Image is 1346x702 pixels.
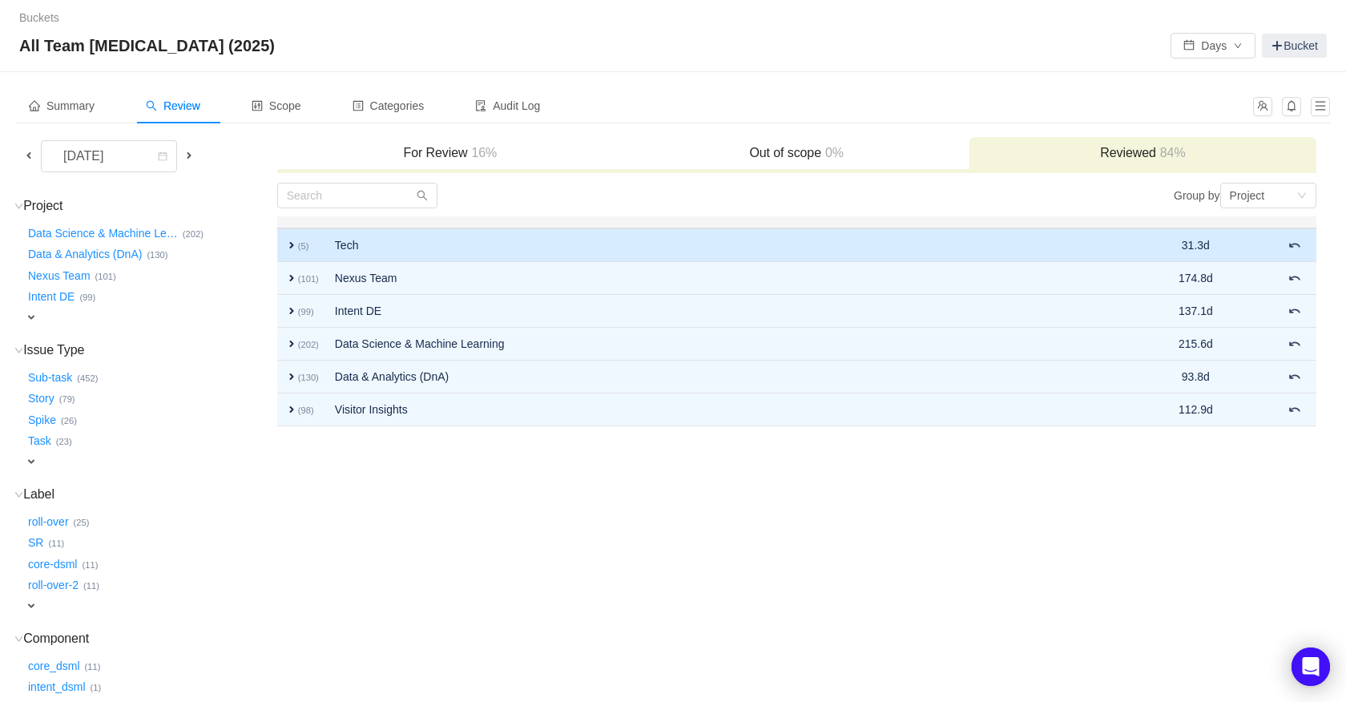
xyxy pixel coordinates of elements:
[25,284,79,310] button: Intent DE
[25,599,38,612] span: expand
[14,635,23,643] i: icon: down
[29,99,95,112] span: Summary
[298,307,314,317] small: (99)
[25,455,38,468] span: expand
[467,146,497,159] span: 16%
[285,272,298,284] span: expand
[146,99,200,112] span: Review
[25,429,56,454] button: Task
[25,631,276,647] h3: Component
[475,100,486,111] i: icon: audit
[1297,191,1307,202] i: icon: down
[298,373,319,382] small: (130)
[25,263,95,288] button: Nexus Team
[1171,295,1221,328] td: 137.1d
[25,242,147,268] button: Data & Analytics (DnA)
[285,305,298,317] span: expand
[285,239,298,252] span: expand
[14,490,23,499] i: icon: down
[77,373,98,383] small: (452)
[158,151,167,163] i: icon: calendar
[1230,184,1265,208] div: Project
[327,295,1103,328] td: Intent DE
[14,202,23,211] i: icon: down
[1292,648,1330,686] div: Open Intercom Messenger
[631,145,961,161] h3: Out of scope
[1171,361,1221,393] td: 93.8d
[25,386,59,412] button: Story
[252,100,263,111] i: icon: control
[1253,97,1272,116] button: icon: team
[61,416,77,426] small: (26)
[353,100,364,111] i: icon: profile
[29,100,40,111] i: icon: home
[183,229,204,239] small: (202)
[1171,328,1221,361] td: 215.6d
[25,573,83,599] button: roll-over-2
[50,141,119,171] div: [DATE]
[146,100,157,111] i: icon: search
[56,437,72,446] small: (23)
[74,518,90,527] small: (25)
[25,486,276,502] h3: Label
[796,183,1316,208] div: Group by
[25,365,77,390] button: Sub-task
[82,560,98,570] small: (11)
[977,145,1308,161] h3: Reviewed
[298,241,309,251] small: (5)
[353,99,425,112] span: Categories
[1171,393,1221,426] td: 112.9d
[327,262,1103,295] td: Nexus Team
[48,539,64,548] small: (11)
[327,228,1103,262] td: Tech
[821,146,844,159] span: 0%
[14,346,23,355] i: icon: down
[327,361,1103,393] td: Data & Analytics (DnA)
[25,531,48,556] button: SR
[59,394,75,404] small: (79)
[147,250,167,260] small: (130)
[298,405,314,415] small: (98)
[25,653,85,679] button: core_dsml
[25,509,74,535] button: roll-over
[25,198,276,214] h3: Project
[79,292,95,302] small: (99)
[1171,33,1255,58] button: icon: calendarDaysicon: down
[19,33,284,58] span: All Team [MEDICAL_DATA] (2025)
[85,662,101,672] small: (11)
[95,272,116,281] small: (101)
[91,683,102,692] small: (1)
[1156,146,1186,159] span: 84%
[417,190,428,201] i: icon: search
[25,407,61,433] button: Spike
[19,11,59,24] a: Buckets
[252,99,301,112] span: Scope
[1311,97,1330,116] button: icon: menu
[285,145,615,161] h3: For Review
[83,581,99,591] small: (11)
[25,342,276,358] h3: Issue Type
[25,551,82,577] button: core-dsml
[285,403,298,416] span: expand
[298,274,319,284] small: (101)
[475,99,540,112] span: Audit Log
[327,328,1103,361] td: Data Science & Machine Learning
[277,183,437,208] input: Search
[1262,34,1327,58] a: Bucket
[25,220,183,246] button: Data Science & Machine Le…
[25,675,91,700] button: intent_dsml
[25,311,38,324] span: expand
[1282,97,1301,116] button: icon: bell
[298,340,319,349] small: (202)
[285,370,298,383] span: expand
[1171,228,1221,262] td: 31.3d
[285,337,298,350] span: expand
[327,393,1103,426] td: Visitor Insights
[1171,262,1221,295] td: 174.8d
